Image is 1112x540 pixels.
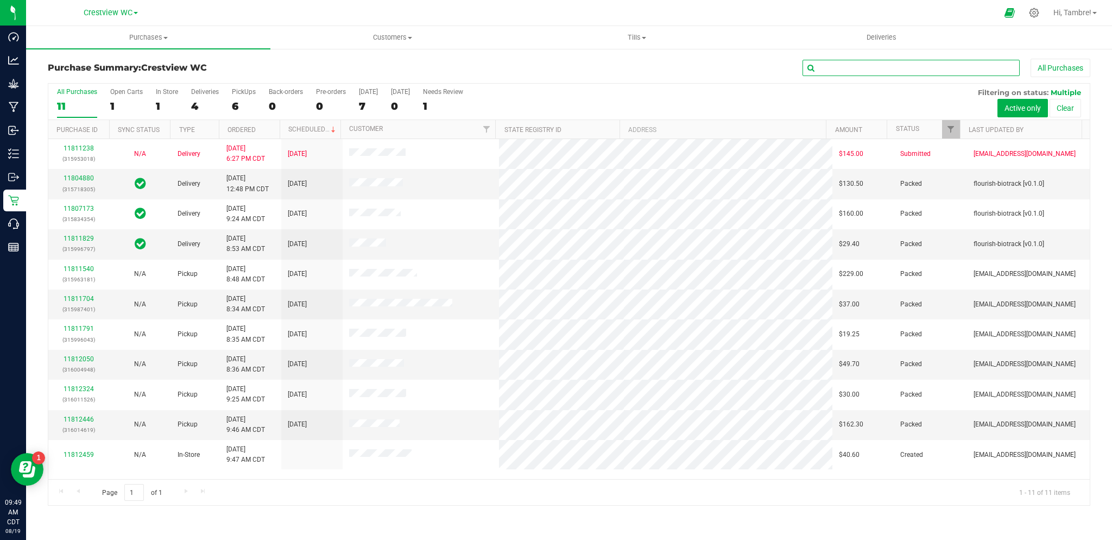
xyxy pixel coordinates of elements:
[55,394,103,405] p: (316011526)
[110,88,143,96] div: Open Carts
[232,100,256,112] div: 6
[1031,59,1090,77] button: All Purchases
[359,100,378,112] div: 7
[270,26,515,49] a: Customers
[11,453,43,486] iframe: Resource center
[839,239,860,249] span: $29.40
[26,33,270,42] span: Purchases
[974,179,1044,189] span: flourish-biotrack [v0.1.0]
[5,527,21,535] p: 08/19
[316,100,346,112] div: 0
[477,120,495,139] a: Filter
[55,274,103,285] p: (315963181)
[32,451,45,464] iframe: Resource center unread badge
[288,390,307,400] span: [DATE]
[64,416,94,423] a: 11812446
[134,149,146,159] button: N/A
[57,88,97,96] div: All Purchases
[226,204,265,224] span: [DATE] 9:24 AM CDT
[226,264,265,285] span: [DATE] 8:48 AM CDT
[226,143,265,164] span: [DATE] 6:27 PM CDT
[191,100,219,112] div: 4
[178,179,200,189] span: Delivery
[1027,8,1041,18] div: Manage settings
[135,206,146,221] span: In Sync
[620,120,826,139] th: Address
[134,299,146,310] button: N/A
[288,299,307,310] span: [DATE]
[839,149,863,159] span: $145.00
[178,419,198,430] span: Pickup
[900,419,922,430] span: Packed
[135,176,146,191] span: In Sync
[124,484,144,501] input: 1
[134,330,146,338] span: Not Applicable
[64,235,94,242] a: 11811829
[900,209,922,219] span: Packed
[134,300,146,308] span: Not Applicable
[55,304,103,315] p: (315987401)
[974,299,1076,310] span: [EMAIL_ADDRESS][DOMAIN_NAME]
[288,269,307,279] span: [DATE]
[226,444,265,465] span: [DATE] 9:47 AM CDT
[5,498,21,527] p: 09:49 AM CDT
[900,329,922,340] span: Packed
[55,154,103,164] p: (315953018)
[900,450,923,460] span: Created
[8,195,19,206] inline-svg: Retail
[55,335,103,345] p: (315996043)
[135,236,146,252] span: In Sync
[156,88,178,96] div: In Store
[48,63,395,73] h3: Purchase Summary:
[359,88,378,96] div: [DATE]
[8,32,19,42] inline-svg: Dashboard
[8,218,19,229] inline-svg: Call Center
[179,126,195,134] a: Type
[64,265,94,273] a: 11811540
[391,88,410,96] div: [DATE]
[226,415,265,435] span: [DATE] 9:46 AM CDT
[997,99,1048,117] button: Active only
[974,359,1076,369] span: [EMAIL_ADDRESS][DOMAIN_NAME]
[900,239,922,249] span: Packed
[26,26,270,49] a: Purchases
[974,419,1076,430] span: [EMAIL_ADDRESS][DOMAIN_NAME]
[974,390,1076,400] span: [EMAIL_ADDRESS][DOMAIN_NAME]
[134,391,146,398] span: Not Applicable
[178,329,198,340] span: Pickup
[974,149,1076,159] span: [EMAIL_ADDRESS][DOMAIN_NAME]
[8,148,19,159] inline-svg: Inventory
[55,425,103,435] p: (316014619)
[178,239,200,249] span: Delivery
[8,55,19,66] inline-svg: Analytics
[118,126,160,134] a: Sync Status
[900,269,922,279] span: Packed
[178,209,200,219] span: Delivery
[226,384,265,405] span: [DATE] 9:25 AM CDT
[64,325,94,332] a: 11811791
[900,179,922,189] span: Packed
[232,88,256,96] div: PickUps
[900,149,931,159] span: Submitted
[55,244,103,254] p: (315996797)
[269,88,303,96] div: Back-orders
[8,242,19,253] inline-svg: Reports
[349,125,383,133] a: Customer
[64,205,94,212] a: 11807173
[839,209,863,219] span: $160.00
[288,359,307,369] span: [DATE]
[515,26,759,49] a: Tills
[178,149,200,159] span: Delivery
[269,100,303,112] div: 0
[134,359,146,369] button: N/A
[8,78,19,89] inline-svg: Grow
[1050,99,1081,117] button: Clear
[141,62,207,73] span: Crestview WC
[134,419,146,430] button: N/A
[1053,8,1091,17] span: Hi, Tambre!
[839,450,860,460] span: $40.60
[64,355,94,363] a: 11812050
[55,214,103,224] p: (315834354)
[271,33,514,42] span: Customers
[93,484,171,501] span: Page of 1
